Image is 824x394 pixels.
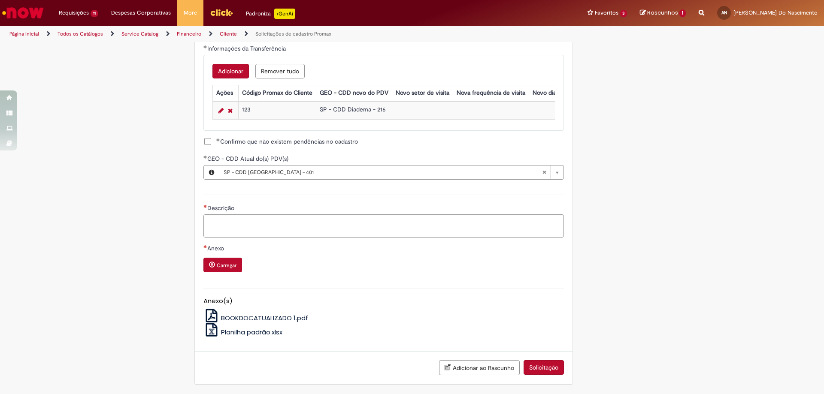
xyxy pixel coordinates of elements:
a: Remover linha 1 [226,105,235,116]
a: Financeiro [177,30,201,37]
a: Editar Linha 1 [216,105,226,116]
span: Requisições [59,9,89,17]
span: Necessários [203,205,207,208]
span: Despesas Corporativas [111,9,171,17]
small: Carregar [217,262,236,269]
span: 1 [679,9,686,17]
span: [PERSON_NAME] Do Nascimento [733,9,818,16]
button: Adicionar ao Rascunho [439,360,520,375]
span: BOOKDOCATUALIZADO 1.pdf [221,313,308,322]
span: Favoritos [595,9,618,17]
span: Descrição [207,204,236,212]
button: Carregar anexo de Anexo Required [203,258,242,272]
span: Informações da Transferência [207,45,288,52]
th: GEO - CDD novo do PDV [316,85,392,101]
span: AN [721,10,727,15]
ul: Trilhas de página [6,26,543,42]
div: Padroniza [246,9,295,19]
th: Nova frequência de visita [453,85,529,101]
img: ServiceNow [1,4,45,21]
span: Necessários [203,245,207,248]
a: Solicitações de cadastro Promax [255,30,331,37]
th: Ações [212,85,238,101]
span: Rascunhos [647,9,678,17]
span: Anexo [207,244,226,252]
span: 11 [91,10,98,17]
span: Confirmo que não existem pendências no cadastro [216,137,358,146]
img: click_logo_yellow_360x200.png [210,6,233,19]
a: Todos os Catálogos [58,30,103,37]
a: Cliente [220,30,237,37]
span: Planilha padrão.xlsx [221,328,282,337]
span: 3 [620,10,627,17]
abbr: Limpar campo GEO - CDD Atual do(s) PDV(s) [538,165,551,179]
a: Planilha padrão.xlsx [203,328,283,337]
span: Obrigatório Preenchido [203,155,207,159]
th: Novo dia da visita [529,85,583,101]
a: Service Catalog [121,30,158,37]
span: More [184,9,197,17]
th: Código Promax do Cliente [238,85,316,101]
td: 123 [238,102,316,119]
p: +GenAi [274,9,295,19]
td: SP - CDD Diadema - 216 [316,102,392,119]
button: Add a row for Informações da Transferência [212,64,249,78]
button: Remove all rows for Informações da Transferência [255,64,305,78]
span: SP - CDD [GEOGRAPHIC_DATA] - 401 [224,165,542,179]
a: SP - CDD [GEOGRAPHIC_DATA] - 401Limpar campo GEO - CDD Atual do(s) PDV(s) [219,165,563,179]
span: Obrigatório Preenchido [216,138,220,141]
span: Obrigatório Preenchido [203,45,207,48]
textarea: Descrição [203,214,564,238]
a: BOOKDOCATUALIZADO 1.pdf [203,313,309,322]
h5: Anexo(s) [203,298,564,305]
span: GEO - CDD Atual do(s) PDV(s) [207,155,290,162]
th: Novo setor de visita [392,85,453,101]
button: Solicitação [524,360,564,375]
a: Página inicial [9,30,39,37]
a: Rascunhos [640,9,686,17]
button: GEO - CDD Atual do(s) PDV(s), Visualizar este registro SP - CDD São Paulo - 401 [204,165,219,179]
